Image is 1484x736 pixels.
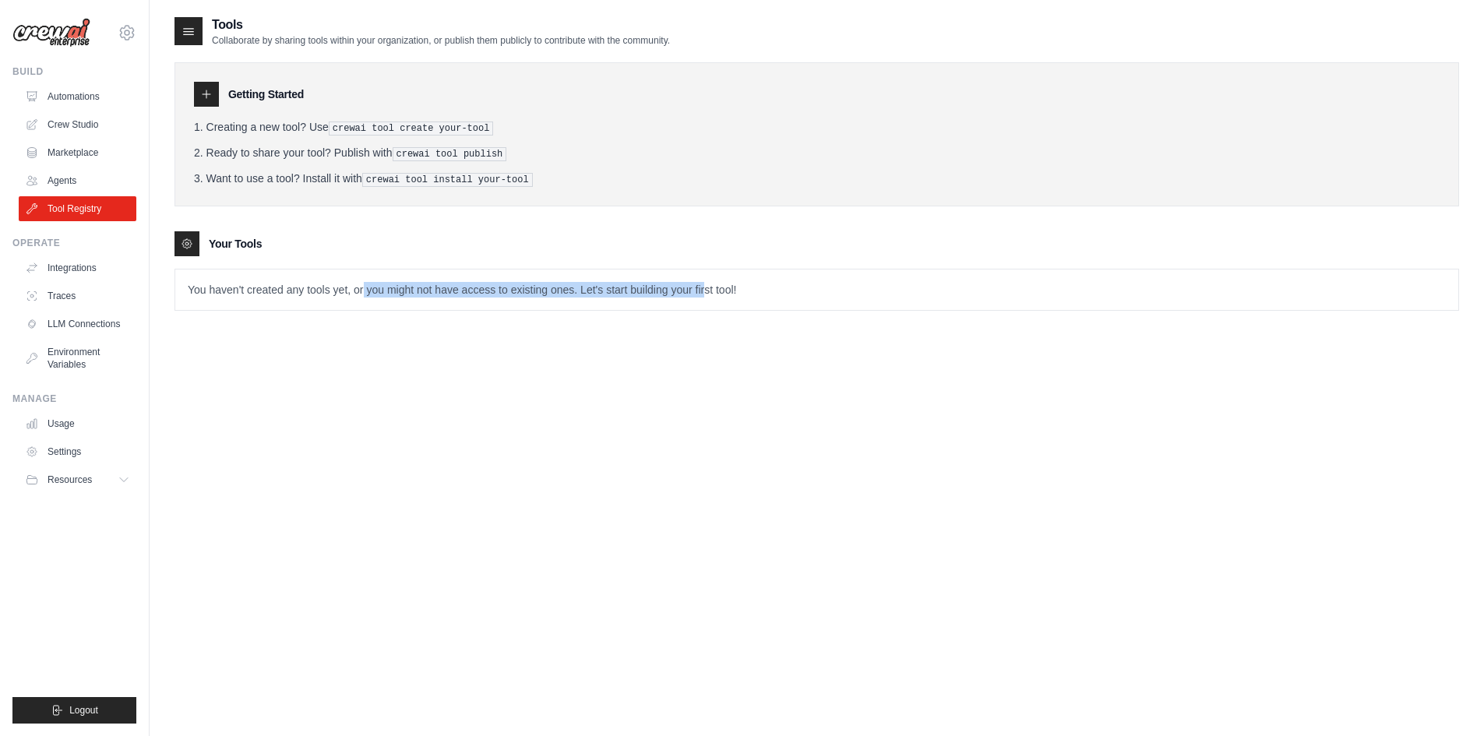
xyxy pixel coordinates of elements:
a: Integrations [19,255,136,280]
a: Tool Registry [19,196,136,221]
button: Resources [19,467,136,492]
pre: crewai tool install your-tool [362,173,533,187]
a: Automations [19,84,136,109]
a: Marketplace [19,140,136,165]
span: Logout [69,704,98,717]
h3: Getting Started [228,86,304,102]
div: Operate [12,237,136,249]
a: Environment Variables [19,340,136,377]
a: Usage [19,411,136,436]
h3: Your Tools [209,236,262,252]
a: Traces [19,283,136,308]
p: You haven't created any tools yet, or you might not have access to existing ones. Let's start bui... [175,269,1458,310]
span: Resources [48,474,92,486]
li: Ready to share your tool? Publish with [194,145,1440,161]
a: Agents [19,168,136,193]
a: Settings [19,439,136,464]
li: Creating a new tool? Use [194,119,1440,136]
a: LLM Connections [19,312,136,336]
a: Crew Studio [19,112,136,137]
h2: Tools [212,16,670,34]
pre: crewai tool publish [393,147,507,161]
p: Collaborate by sharing tools within your organization, or publish them publicly to contribute wit... [212,34,670,47]
div: Build [12,65,136,78]
pre: crewai tool create your-tool [329,121,494,136]
button: Logout [12,697,136,724]
img: Logo [12,18,90,48]
div: Manage [12,393,136,405]
li: Want to use a tool? Install it with [194,171,1440,187]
